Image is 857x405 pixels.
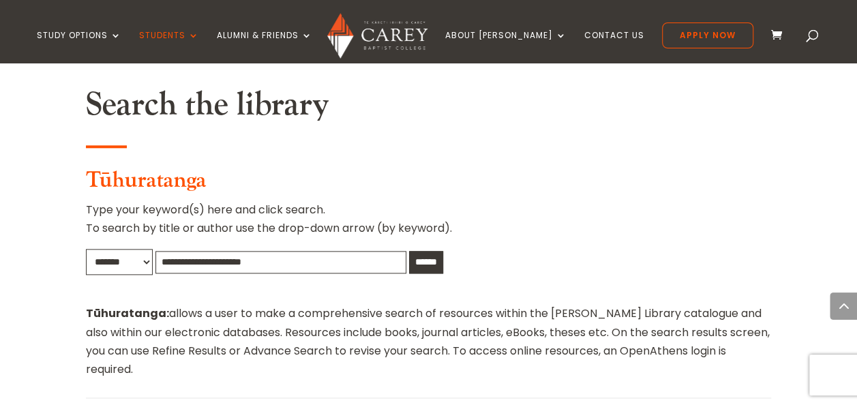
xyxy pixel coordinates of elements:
[86,168,772,200] h3: Tūhuratanga
[139,31,199,63] a: Students
[445,31,567,63] a: About [PERSON_NAME]
[217,31,312,63] a: Alumni & Friends
[584,31,644,63] a: Contact Us
[86,304,772,378] p: allows a user to make a comprehensive search of resources within the [PERSON_NAME] Library catalo...
[327,13,427,59] img: Carey Baptist College
[86,200,772,248] p: Type your keyword(s) here and click search. To search by title or author use the drop-down arrow ...
[662,22,753,48] a: Apply Now
[86,85,772,132] h2: Search the library
[86,305,169,321] strong: Tūhuratanga:
[37,31,121,63] a: Study Options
